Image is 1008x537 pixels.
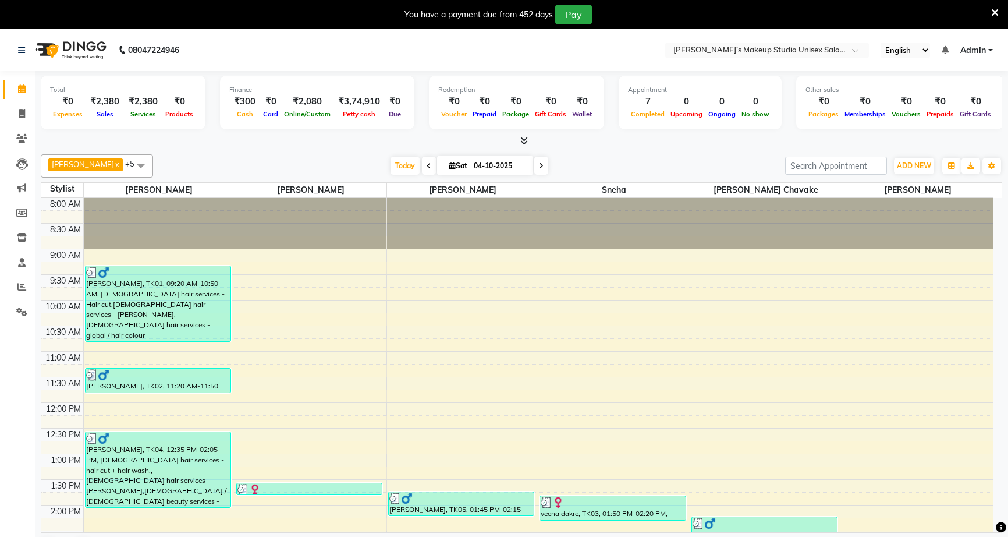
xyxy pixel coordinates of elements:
div: 9:30 AM [48,275,83,287]
div: 0 [668,95,705,108]
div: 9:00 AM [48,249,83,262]
span: Packages [805,110,842,118]
div: ₹0 [889,95,924,108]
input: 2025-10-04 [470,157,528,175]
button: ADD NEW [894,158,934,174]
div: [PERSON_NAME], TK02, 11:20 AM-11:50 AM, [DEMOGRAPHIC_DATA] hair services - Hair cut [86,369,230,393]
div: ₹0 [957,95,994,108]
div: Finance [229,85,405,95]
span: Memberships [842,110,889,118]
div: ₹0 [470,95,499,108]
span: Upcoming [668,110,705,118]
span: [PERSON_NAME] [842,183,993,197]
span: Prepaids [924,110,957,118]
span: No show [739,110,772,118]
div: ₹0 [569,95,595,108]
div: veena dakre, TK03, 01:50 PM-02:20 PM, Threading - Eyebros [540,496,685,520]
div: 0 [739,95,772,108]
div: ₹0 [50,95,86,108]
div: 10:30 AM [43,326,83,338]
span: Gift Cards [957,110,994,118]
span: [PERSON_NAME] [235,183,386,197]
span: [PERSON_NAME] chavake [690,183,842,197]
div: 10:00 AM [43,301,83,313]
span: Package [499,110,532,118]
span: Admin [960,44,986,56]
div: You have a payment due from 452 days [404,9,553,21]
div: ₹0 [438,95,470,108]
div: Stylist [41,183,83,195]
div: ₹0 [499,95,532,108]
div: 2:00 PM [48,506,83,518]
div: Redemption [438,85,595,95]
div: 8:30 AM [48,224,83,236]
span: Due [386,110,404,118]
div: 11:00 AM [43,352,83,364]
div: [PERSON_NAME], TK04, 12:35 PM-02:05 PM, [DEMOGRAPHIC_DATA] hair services - hair cut + hair wash.,... [86,432,230,507]
span: Wallet [569,110,595,118]
span: Products [162,110,196,118]
div: ₹0 [805,95,842,108]
div: 0 [705,95,739,108]
div: ₹0 [842,95,889,108]
div: ₹0 [924,95,957,108]
div: Appointment [628,85,772,95]
div: ₹300 [229,95,260,108]
span: Sat [446,161,470,170]
div: ₹0 [532,95,569,108]
div: 1:30 PM [48,480,83,492]
span: Services [127,110,159,118]
div: Other sales [805,85,994,95]
span: Cash [234,110,256,118]
span: Today [391,157,420,175]
img: logo [30,34,109,66]
div: ₹0 [162,95,196,108]
div: ₹0 [260,95,281,108]
span: Ongoing [705,110,739,118]
div: ₹3,74,910 [333,95,385,108]
button: Pay [555,5,592,24]
span: [PERSON_NAME] [387,183,538,197]
div: 11:30 AM [43,377,83,390]
div: Total [50,85,196,95]
span: Expenses [50,110,86,118]
span: [PERSON_NAME] [52,160,114,169]
div: ₹2,380 [124,95,162,108]
span: Online/Custom [281,110,333,118]
div: ₹0 [385,95,405,108]
div: ₹2,080 [281,95,333,108]
span: Card [260,110,281,118]
span: sneha [538,183,690,197]
div: [PERSON_NAME], TK01, 09:20 AM-10:50 AM, [DEMOGRAPHIC_DATA] hair services - Hair cut,[DEMOGRAPHIC_... [86,266,230,341]
div: 12:00 PM [44,403,83,415]
div: ₹2,380 [86,95,124,108]
span: Voucher [438,110,470,118]
input: Search Appointment [785,157,887,175]
span: Completed [628,110,668,118]
span: +5 [125,159,143,168]
div: veena dakre, TK03, 01:35 PM-01:50 PM, Wax - under arms (Bean wax) [237,483,382,494]
div: 1:00 PM [48,454,83,467]
span: ADD NEW [897,161,931,170]
span: Sales [94,110,116,118]
span: Vouchers [889,110,924,118]
a: x [114,160,119,169]
span: Gift Cards [532,110,569,118]
div: 8:00 AM [48,198,83,210]
div: 12:30 PM [44,429,83,441]
b: 08047224946 [128,34,179,66]
span: Prepaid [470,110,499,118]
span: Petty cash [340,110,378,118]
div: 7 [628,95,668,108]
div: [PERSON_NAME], TK05, 01:45 PM-02:15 PM, [DEMOGRAPHIC_DATA] hair services - [PERSON_NAME] [389,492,534,515]
span: [PERSON_NAME] [84,183,235,197]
